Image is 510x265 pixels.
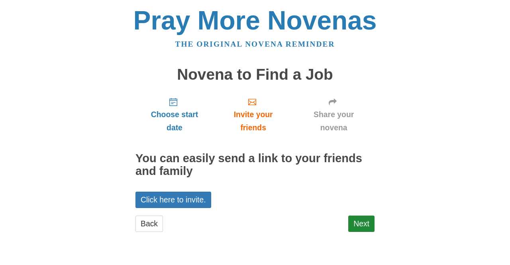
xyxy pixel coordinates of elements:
[214,91,293,138] a: Invite your friends
[222,108,285,134] span: Invite your friends
[348,216,375,232] a: Next
[135,66,375,83] h1: Novena to Find a Job
[135,192,211,208] a: Click here to invite.
[143,108,206,134] span: Choose start date
[293,91,375,138] a: Share your novena
[175,40,335,48] a: The original novena reminder
[135,216,163,232] a: Back
[135,152,375,178] h2: You can easily send a link to your friends and family
[133,6,377,35] a: Pray More Novenas
[301,108,367,134] span: Share your novena
[135,91,214,138] a: Choose start date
